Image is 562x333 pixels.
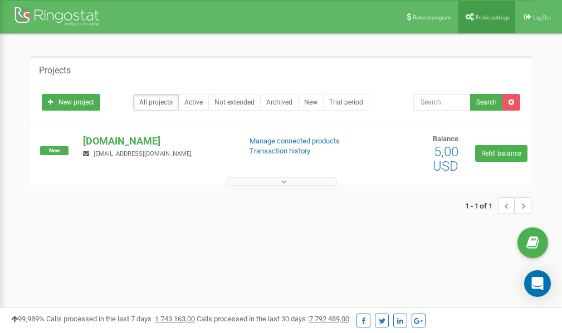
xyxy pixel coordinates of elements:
[11,315,45,323] span: 99,989%
[260,94,299,111] a: Archived
[413,94,471,111] input: Search
[470,94,503,111] button: Search
[433,135,458,143] span: Balance
[533,14,551,21] span: Log Out
[465,197,498,214] span: 1 - 1 of 1
[433,144,458,174] span: 5,00 USD
[40,146,69,155] span: New
[208,94,261,111] a: Not extended
[309,315,349,323] u: 7 792 489,00
[94,150,192,157] span: [EMAIL_ADDRESS][DOMAIN_NAME]
[83,134,231,148] p: [DOMAIN_NAME]
[197,315,349,323] span: Calls processed in the last 30 days :
[133,94,179,111] a: All projects
[250,147,310,155] a: Transaction history
[46,315,195,323] span: Calls processed in the last 7 days :
[413,14,451,21] span: Referral program
[465,186,531,225] nav: ...
[42,94,100,111] a: New project
[475,145,527,162] a: Refill balance
[39,66,71,76] h5: Projects
[155,315,195,323] u: 1 743 163,00
[178,94,209,111] a: Active
[250,137,340,145] a: Manage connected products
[476,14,510,21] span: Profile settings
[524,270,551,297] div: Open Intercom Messenger
[298,94,324,111] a: New
[323,94,369,111] a: Trial period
